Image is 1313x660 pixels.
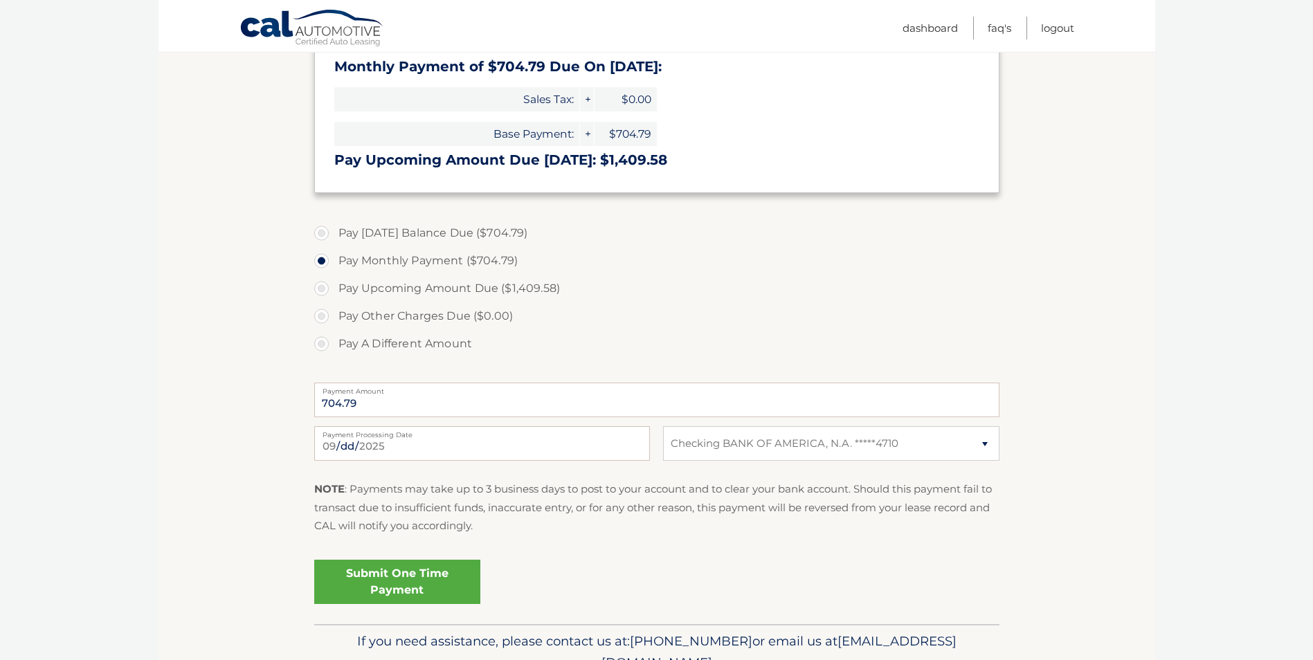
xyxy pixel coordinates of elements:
span: + [580,122,594,146]
span: Sales Tax: [334,87,579,111]
span: [PHONE_NUMBER] [630,633,752,649]
label: Pay Upcoming Amount Due ($1,409.58) [314,275,999,302]
label: Pay Other Charges Due ($0.00) [314,302,999,330]
label: Pay Monthly Payment ($704.79) [314,247,999,275]
a: Dashboard [903,17,958,39]
a: Submit One Time Payment [314,560,480,604]
a: Logout [1041,17,1074,39]
label: Payment Amount [314,383,999,394]
input: Payment Amount [314,383,999,417]
span: + [580,87,594,111]
h3: Pay Upcoming Amount Due [DATE]: $1,409.58 [334,152,979,169]
span: Base Payment: [334,122,579,146]
p: : Payments may take up to 3 business days to post to your account and to clear your bank account.... [314,480,999,535]
label: Payment Processing Date [314,426,650,437]
label: Pay A Different Amount [314,330,999,358]
input: Payment Date [314,426,650,461]
span: $704.79 [595,122,657,146]
a: FAQ's [988,17,1011,39]
a: Cal Automotive [239,9,385,49]
h3: Monthly Payment of $704.79 Due On [DATE]: [334,58,979,75]
strong: NOTE [314,482,345,495]
label: Pay [DATE] Balance Due ($704.79) [314,219,999,247]
span: $0.00 [595,87,657,111]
